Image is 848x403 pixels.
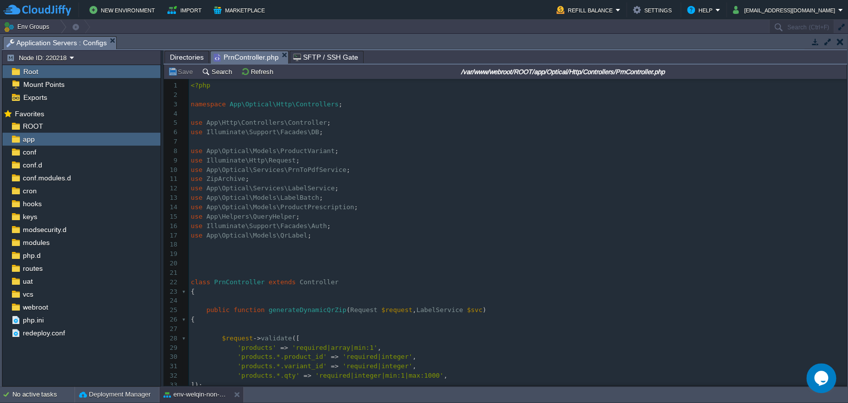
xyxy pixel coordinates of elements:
[191,381,202,389] span: ]);
[164,165,180,175] div: 10
[191,232,202,239] span: use
[164,231,180,241] div: 17
[687,4,715,16] button: Help
[21,80,66,89] a: Mount Points
[21,251,42,260] a: php.d
[164,90,180,100] div: 2
[164,240,180,249] div: 18
[319,128,323,136] span: ;
[164,193,180,203] div: 13
[164,343,180,353] div: 29
[170,51,204,63] span: Directories
[21,328,67,337] a: redeploy.conf
[191,175,202,182] span: use
[206,166,346,173] span: App\Optical\Services\PrnToPdfService
[416,306,463,314] span: LabelService
[206,147,334,155] span: App\Optical\Models\ProductVariant
[21,122,45,131] a: ROOT
[191,184,202,192] span: use
[164,296,180,306] div: 24
[350,306,378,314] span: Request
[21,161,44,169] a: conf.d
[21,303,50,312] a: webroot
[191,288,195,295] span: {
[164,174,180,184] div: 11
[21,277,34,286] span: uat
[164,249,180,259] div: 19
[202,67,235,76] button: Search
[13,110,46,118] a: Favorites
[293,51,358,63] span: SFTP / SSH Gate
[300,278,338,286] span: Controller
[338,100,342,108] span: ;
[164,156,180,165] div: 9
[237,372,300,379] span: 'products.*.qty'
[482,306,486,314] span: )
[191,128,202,136] span: use
[164,128,180,137] div: 6
[191,213,202,220] span: use
[382,306,413,314] span: $request
[164,287,180,297] div: 23
[342,362,412,370] span: 'required|integer'
[214,51,279,64] span: PrnController.php
[21,199,43,208] a: hooks
[164,100,180,109] div: 3
[241,67,276,76] button: Refresh
[210,51,289,63] li: /var/www/webroot/ROOT/app/Optical/Http/Controllers/PrnController.php
[191,194,202,201] span: use
[6,53,70,62] button: Node ID: 220218
[206,119,327,126] span: App\Http\Controllers\Controller
[292,334,300,342] span: ([
[556,4,616,16] button: Refill Balance
[191,222,202,230] span: use
[237,344,276,351] span: 'products'
[3,20,53,34] button: Env Groups
[164,184,180,193] div: 12
[296,157,300,164] span: ;
[253,334,261,342] span: ->
[412,362,416,370] span: ,
[168,67,196,76] button: Save
[191,100,226,108] span: namespace
[319,194,323,201] span: ;
[230,100,338,108] span: App\Optical\Http\Controllers
[269,306,347,314] span: generateDynamicQrZip
[21,212,39,221] a: keys
[296,213,300,220] span: ;
[191,119,202,126] span: use
[412,306,416,314] span: ,
[164,81,180,90] div: 1
[164,278,180,287] div: 22
[6,37,107,49] span: Application Servers : Configs
[444,372,448,379] span: ,
[292,344,378,351] span: 'required|array|min:1'
[21,186,38,195] span: cron
[331,353,339,360] span: =>
[79,390,151,400] button: Deployment Manager
[633,4,675,16] button: Settings
[237,362,327,370] span: 'products.*.variant_id'
[206,306,230,314] span: public
[206,184,334,192] span: App\Optical\Services\LabelService
[21,225,68,234] span: modsecurity.d
[164,315,180,324] div: 26
[12,387,75,403] div: No active tasks
[164,203,180,212] div: 14
[164,371,180,381] div: 32
[163,390,226,400] button: env-welqin-non-prod
[191,81,210,89] span: <?php
[222,334,253,342] span: $request
[21,316,45,324] a: php.ini
[327,222,331,230] span: ;
[21,264,44,273] a: routes
[806,363,838,393] iframe: chat widget
[167,4,205,16] button: Import
[164,324,180,334] div: 27
[21,93,49,102] a: Exports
